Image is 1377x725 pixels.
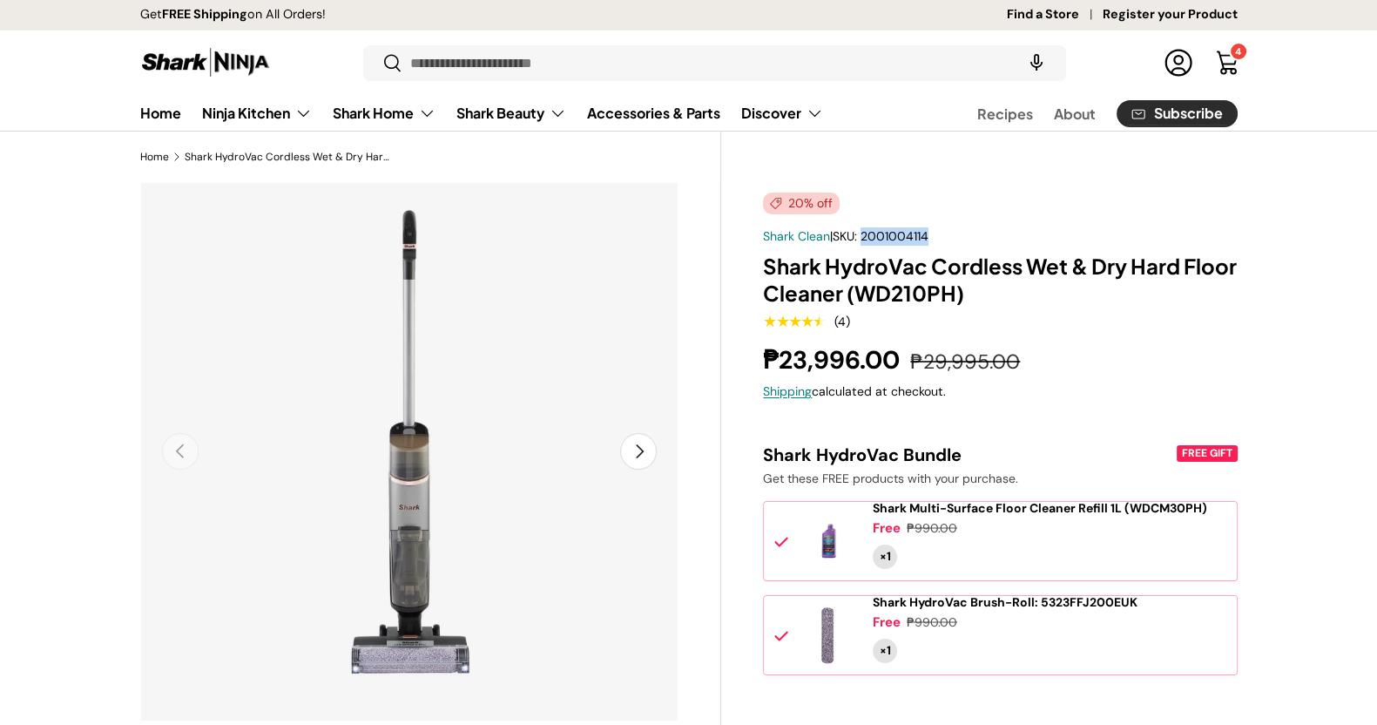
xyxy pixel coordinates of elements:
a: Shark Clean [763,228,830,244]
span: 2001004114 [861,228,928,244]
a: Recipes [977,97,1033,131]
a: Register your Product [1103,5,1238,24]
img: Shark Ninja Philippines [140,45,271,79]
div: Free [873,613,901,632]
div: Quantity [873,545,897,569]
span: SKU: [833,228,857,244]
div: ₱990.00 [907,613,957,632]
a: Subscribe [1117,100,1238,127]
div: Free [873,519,901,538]
div: (4) [834,315,850,329]
div: ₱990.00 [907,519,957,538]
span: 20% off [763,193,840,214]
a: Shark Multi-Surface Floor Cleaner Refill 1L (WDCM30PH) [873,501,1207,516]
a: Home [140,152,169,162]
div: Shark HydroVac Bundle [763,444,1172,466]
summary: Shark Beauty [446,96,577,131]
span: | [830,228,928,244]
a: Home [140,96,181,130]
a: Shark HydroVac Brush-Roll: 5323FFJ200EUK [873,595,1137,610]
a: Shark HydroVac Cordless Wet & Dry Hard Floor Cleaner (WD210PH) [185,152,394,162]
summary: Discover [731,96,834,131]
h1: Shark HydroVac Cordless Wet & Dry Hard Floor Cleaner (WD210PH) [763,253,1237,307]
nav: Breadcrumbs [140,149,722,165]
div: calculated at checkout. [763,383,1237,401]
p: Get on All Orders! [140,5,326,24]
summary: Ninja Kitchen [192,96,322,131]
span: Subscribe [1154,106,1223,120]
a: Shipping [763,383,812,399]
s: ₱29,995.00 [910,349,1020,375]
a: Accessories & Parts [587,96,720,130]
span: Get these FREE products with your purchase. [763,471,1018,486]
summary: Shark Home [322,96,446,131]
span: Shark Multi-Surface Floor Cleaner Refill 1L (WDCM30PH) [873,500,1207,516]
a: About [1054,97,1096,131]
speech-search-button: Search by voice [1009,44,1064,82]
strong: FREE Shipping [162,6,247,22]
span: ★★★★★ [763,313,825,330]
span: 4 [1235,45,1241,58]
nav: Primary [140,96,823,131]
span: Shark HydroVac Brush-Roll: 5323FFJ200EUK [873,594,1137,610]
div: 4.5 out of 5.0 stars [763,314,825,329]
strong: ₱23,996.00 [763,343,904,376]
nav: Secondary [935,96,1238,131]
a: Find a Store [1007,5,1103,24]
div: FREE GIFT [1177,445,1238,462]
div: Quantity [873,639,897,663]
